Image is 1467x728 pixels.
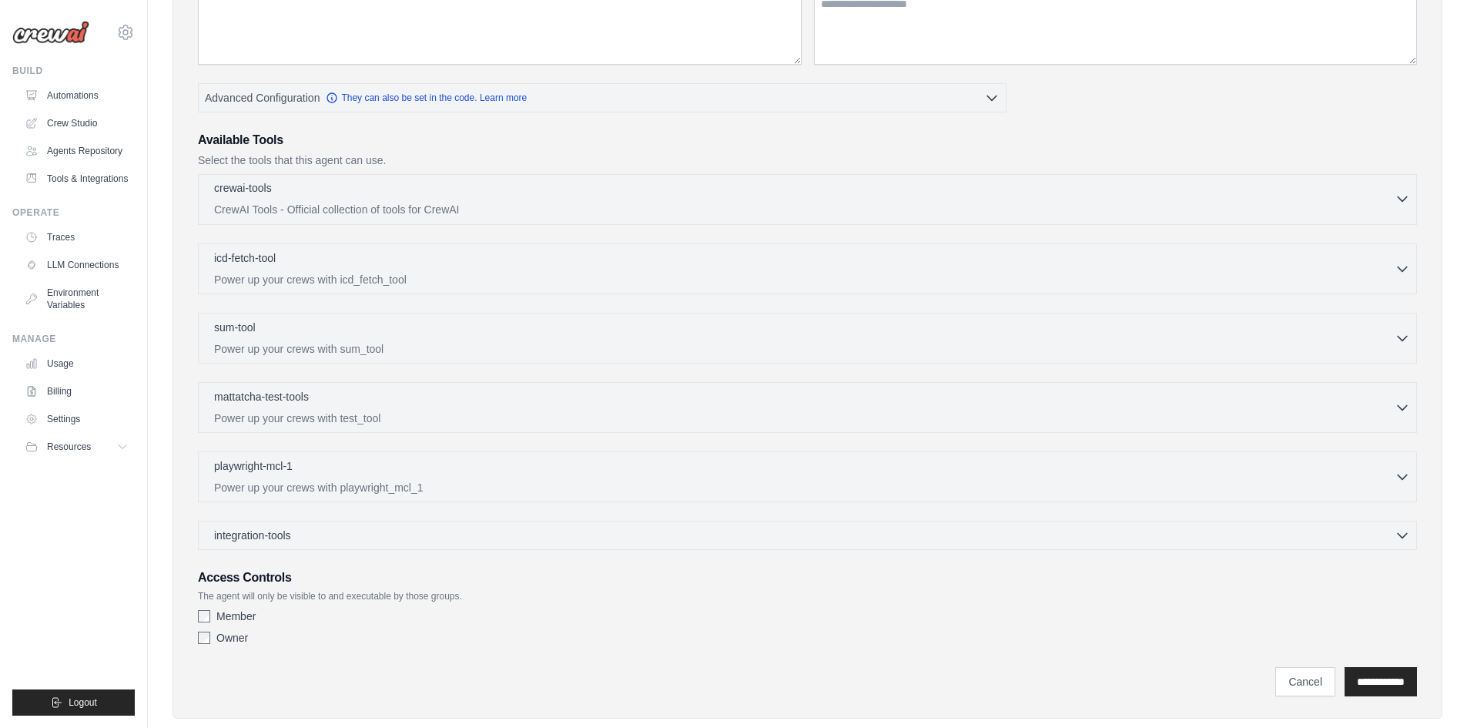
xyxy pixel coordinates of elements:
[205,458,1410,495] button: playwright-mcl-1 Power up your crews with playwright_mcl_1
[205,528,1410,543] button: integration-tools
[214,250,276,266] p: icd-fetch-tool
[198,590,1417,602] p: The agent will only be visible to and executable by those groups.
[18,280,135,317] a: Environment Variables
[214,528,291,543] span: integration-tools
[199,84,1006,112] button: Advanced Configuration They can also be set in the code. Learn more
[18,225,135,250] a: Traces
[216,609,256,624] label: Member
[18,407,135,431] a: Settings
[47,441,91,453] span: Resources
[18,351,135,376] a: Usage
[18,139,135,163] a: Agents Repository
[1275,667,1335,696] a: Cancel
[214,458,293,474] p: playwright-mcl-1
[205,180,1410,217] button: crewai-tools CrewAI Tools - Official collection of tools for CrewAI
[18,434,135,459] button: Resources
[198,569,1417,587] h3: Access Controls
[205,320,1410,357] button: sum-tool Power up your crews with sum_tool
[214,202,1395,217] p: CrewAI Tools - Official collection of tools for CrewAI
[214,320,256,335] p: sum-tool
[214,180,272,196] p: crewai-tools
[198,153,1417,168] p: Select the tools that this agent can use.
[69,696,97,709] span: Logout
[326,92,527,104] a: They can also be set in the code. Learn more
[12,689,135,716] button: Logout
[18,166,135,191] a: Tools & Integrations
[12,21,89,44] img: Logo
[18,379,135,404] a: Billing
[12,206,135,219] div: Operate
[18,83,135,108] a: Automations
[214,411,1395,426] p: Power up your crews with test_tool
[205,90,320,106] span: Advanced Configuration
[214,389,309,404] p: mattatcha-test-tools
[216,630,248,646] label: Owner
[18,111,135,136] a: Crew Studio
[12,65,135,77] div: Build
[12,333,135,345] div: Manage
[214,480,1395,495] p: Power up your crews with playwright_mcl_1
[214,341,1395,357] p: Power up your crews with sum_tool
[205,250,1410,287] button: icd-fetch-tool Power up your crews with icd_fetch_tool
[214,272,1395,287] p: Power up your crews with icd_fetch_tool
[18,253,135,277] a: LLM Connections
[205,389,1410,426] button: mattatcha-test-tools Power up your crews with test_tool
[198,131,1417,149] h3: Available Tools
